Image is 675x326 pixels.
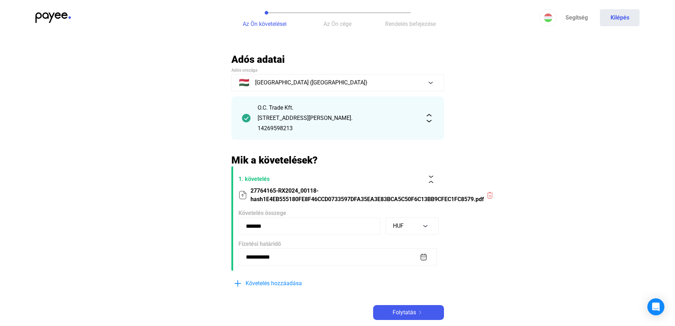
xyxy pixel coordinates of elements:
[540,9,557,26] button: HU
[234,279,242,288] img: plus-blue
[35,12,71,23] img: payee-logo
[258,124,418,133] div: 14269598213
[251,187,484,204] span: 27764165-RX2024_00118-hash1E4EB555180FE8F46CCD0733597DFA35EA3E83BCA5C50F6C13BB9CFEC1FC8579.pdf
[238,175,421,183] span: 1. követelés
[231,53,444,66] h2: Adós adatai
[416,311,424,314] img: arrow-right-white
[255,78,367,87] span: [GEOGRAPHIC_DATA] ([GEOGRAPHIC_DATA])
[544,13,552,22] img: HU
[238,210,286,216] span: Követelés összege
[324,21,351,27] span: Az Ön cége
[238,241,281,247] span: Fizetési határidő
[239,78,249,87] span: 🇭🇺
[258,104,418,112] div: O.C. Trade Kft.
[647,298,664,315] div: Open Intercom Messenger
[243,21,287,27] span: Az Ön követelései
[238,191,247,199] img: upload-paper
[425,114,433,122] img: expand
[231,154,444,166] h2: Mik a követelések?
[386,217,439,234] button: HUF
[600,9,640,26] button: Kilépés
[385,21,436,27] span: Rendelés befejezése
[231,276,338,291] button: plus-blueKövetelés hozzáadása
[393,308,416,317] span: Folytatás
[484,188,496,203] button: trash-red
[231,68,257,73] span: Adós országa
[424,172,439,187] button: collapse
[393,222,404,229] span: HUF
[246,279,302,288] span: Követelés hozzáadása
[242,114,251,122] img: checkmark-darker-green-circle
[557,9,596,26] a: Segítség
[486,192,494,199] img: trash-red
[258,114,418,122] div: [STREET_ADDRESS][PERSON_NAME].
[427,176,435,183] img: collapse
[231,74,444,91] button: 🇭🇺[GEOGRAPHIC_DATA] ([GEOGRAPHIC_DATA])
[373,305,444,320] button: Folytatásarrow-right-white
